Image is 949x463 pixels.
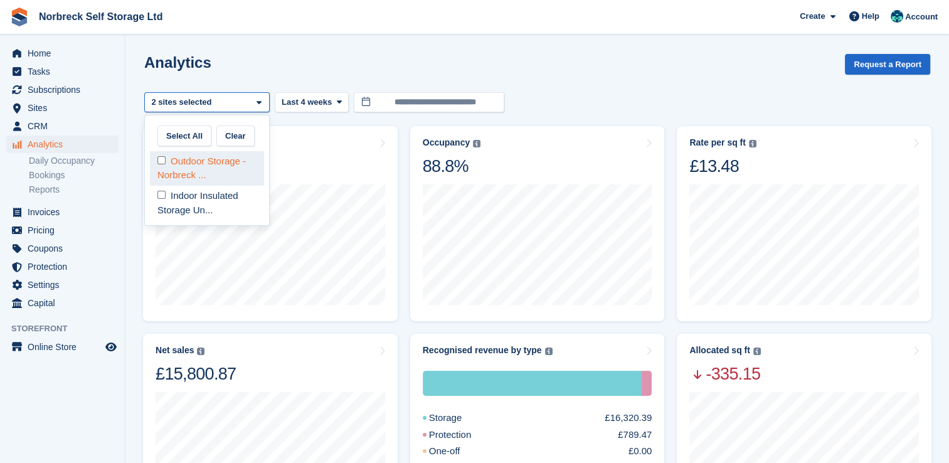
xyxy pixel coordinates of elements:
span: Capital [28,294,103,312]
a: menu [6,63,119,80]
div: Protection [423,428,502,442]
span: Account [905,11,938,23]
span: Online Store [28,338,103,356]
a: menu [6,294,119,312]
span: Create [800,10,825,23]
button: Clear [216,125,255,146]
div: Outdoor Storage - Norbreck ... [150,151,264,186]
a: menu [6,240,119,257]
a: menu [6,117,119,135]
div: Net sales [156,345,194,356]
div: £16,320.39 [605,411,652,425]
a: menu [6,203,119,221]
span: Protection [28,258,103,275]
div: £13.48 [689,156,756,177]
span: Home [28,45,103,62]
img: stora-icon-8386f47178a22dfd0bd8f6a31ec36ba5ce8667c1dd55bd0f319d3a0aa187defe.svg [10,8,29,26]
span: Pricing [28,221,103,239]
button: Select All [157,125,211,146]
a: menu [6,338,119,356]
span: Storefront [11,322,125,335]
div: Recognised revenue by type [423,345,542,356]
div: Rate per sq ft [689,137,745,148]
a: Bookings [29,169,119,181]
div: £15,800.87 [156,363,236,385]
img: icon-info-grey-7440780725fd019a000dd9b08b2336e03edf1995a4989e88bcd33f0948082b44.svg [753,348,761,355]
a: menu [6,276,119,294]
span: Analytics [28,136,103,153]
a: menu [6,99,119,117]
span: -335.15 [689,363,760,385]
button: Request a Report [845,54,930,75]
a: Daily Occupancy [29,155,119,167]
div: Indoor Insulated Storage Un... [150,186,264,220]
div: Storage [423,371,642,396]
span: Invoices [28,203,103,221]
a: menu [6,258,119,275]
img: icon-info-grey-7440780725fd019a000dd9b08b2336e03edf1995a4989e88bcd33f0948082b44.svg [545,348,553,355]
a: menu [6,45,119,62]
div: 88.8% [423,156,480,177]
img: icon-info-grey-7440780725fd019a000dd9b08b2336e03edf1995a4989e88bcd33f0948082b44.svg [473,140,480,147]
span: Coupons [28,240,103,257]
span: Tasks [28,63,103,80]
div: Storage [423,411,492,425]
div: Allocated sq ft [689,345,750,356]
a: Norbreck Self Storage Ltd [34,6,167,27]
span: CRM [28,117,103,135]
div: Occupancy [423,137,470,148]
a: Reports [29,184,119,196]
h2: Analytics [144,54,211,71]
button: Last 4 weeks [275,92,349,113]
div: 2 sites selected [149,96,216,109]
span: Sites [28,99,103,117]
div: £0.00 [628,444,652,459]
span: Settings [28,276,103,294]
div: £789.47 [618,428,652,442]
a: menu [6,136,119,153]
img: icon-info-grey-7440780725fd019a000dd9b08b2336e03edf1995a4989e88bcd33f0948082b44.svg [749,140,756,147]
span: Last 4 weeks [282,96,332,109]
div: One-off [423,444,490,459]
span: Subscriptions [28,81,103,98]
a: menu [6,221,119,239]
div: Protection [641,371,652,396]
span: Help [862,10,879,23]
img: Sally King [891,10,903,23]
img: icon-info-grey-7440780725fd019a000dd9b08b2336e03edf1995a4989e88bcd33f0948082b44.svg [197,348,204,355]
a: menu [6,81,119,98]
a: Preview store [103,339,119,354]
